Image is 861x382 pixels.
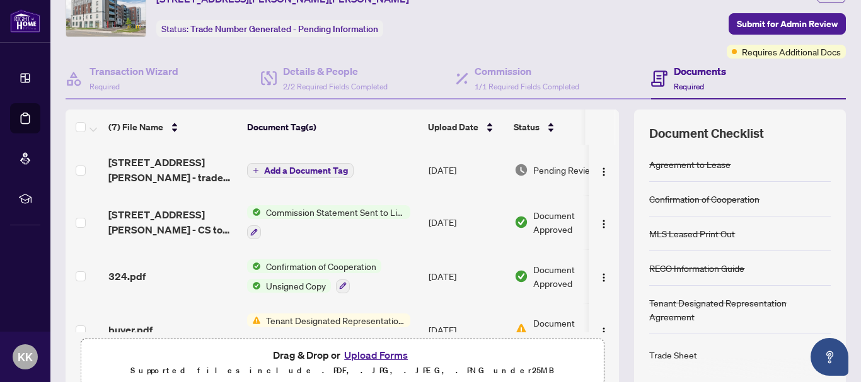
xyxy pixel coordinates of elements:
div: Confirmation of Cooperation [649,192,760,206]
h4: Transaction Wizard [90,64,178,79]
img: Document Status [514,215,528,229]
span: Drag & Drop or [273,347,412,363]
button: Upload Forms [340,347,412,363]
button: Status IconConfirmation of CooperationStatus IconUnsigned Copy [247,259,381,293]
button: Status IconTenant Designated Representation Agreement [247,313,410,347]
span: Commission Statement Sent to Listing Brokerage [261,205,410,219]
span: Tenant Designated Representation Agreement [261,313,410,327]
img: Logo [599,219,609,229]
button: Submit for Admin Review [729,13,846,35]
span: Document Needs Work [533,316,599,344]
img: Status Icon [247,313,261,327]
td: [DATE] [424,145,509,195]
span: Trade Number Generated - Pending Information [190,23,378,35]
div: Trade Sheet [649,348,697,362]
th: Status [509,110,616,145]
button: Add a Document Tag [247,162,354,179]
p: Supported files include .PDF, .JPG, .JPEG, .PNG under 25 MB [89,363,596,378]
div: Agreement to Lease [649,157,731,171]
th: Upload Date [423,110,509,145]
span: Document Approved [533,208,611,236]
img: Logo [599,272,609,283]
div: MLS Leased Print Out [649,227,735,240]
span: 2/2 Required Fields Completed [283,82,388,91]
button: Add a Document Tag [247,163,354,178]
span: 1/1 Required Fields Completed [475,82,579,91]
div: Status: [156,20,383,37]
h4: Details & People [283,64,388,79]
img: Document Status [514,269,528,283]
img: Logo [599,167,609,177]
button: Logo [594,320,614,340]
img: Document Status [514,323,528,337]
span: Pending Review [533,163,596,177]
span: Upload Date [428,120,478,134]
span: plus [253,167,259,174]
button: Logo [594,212,614,232]
span: [STREET_ADDRESS][PERSON_NAME] - trade sheet - [PERSON_NAME] to review.pdf [108,155,237,185]
span: Submit for Admin Review [737,14,838,34]
td: [DATE] [424,303,509,357]
span: 324.pdf [108,269,146,284]
span: Required [90,82,120,91]
button: Logo [594,266,614,286]
button: Logo [594,160,614,180]
img: Status Icon [247,205,261,219]
button: Open asap [811,338,848,376]
td: [DATE] [424,195,509,249]
img: Logo [599,327,609,337]
span: Document Checklist [649,125,764,142]
img: logo [10,9,40,33]
span: [STREET_ADDRESS][PERSON_NAME] - CS to listing brokerage.pdf [108,207,237,237]
img: Status Icon [247,279,261,293]
button: Status IconCommission Statement Sent to Listing Brokerage [247,205,410,239]
span: Unsigned Copy [261,279,331,293]
span: Confirmation of Cooperation [261,259,381,273]
span: (7) File Name [108,120,163,134]
span: Status [514,120,540,134]
th: Document Tag(s) [242,110,423,145]
img: Document Status [514,163,528,177]
span: Requires Additional Docs [742,45,841,59]
td: [DATE] [424,249,509,303]
div: Tenant Designated Representation Agreement [649,296,831,323]
span: Add a Document Tag [264,166,348,175]
h4: Documents [674,64,726,79]
span: KK [18,348,33,366]
span: Required [674,82,704,91]
span: buyer.pdf [108,322,153,337]
span: Document Approved [533,262,611,290]
img: Status Icon [247,259,261,273]
div: RECO Information Guide [649,261,744,275]
h4: Commission [475,64,579,79]
th: (7) File Name [103,110,242,145]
